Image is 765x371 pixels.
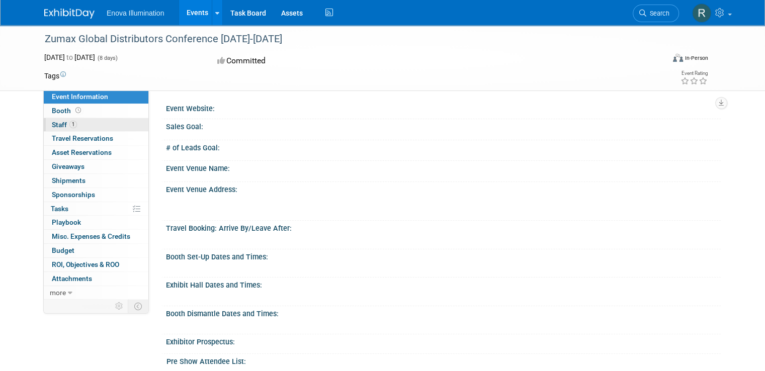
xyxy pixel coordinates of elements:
[44,146,148,159] a: Asset Reservations
[111,300,128,313] td: Personalize Event Tab Strip
[52,191,95,199] span: Sponsorships
[44,90,148,104] a: Event Information
[52,107,83,115] span: Booth
[44,272,148,286] a: Attachments
[44,71,66,81] td: Tags
[166,140,721,153] div: # of Leads Goal:
[685,54,708,62] div: In-Person
[44,258,148,271] a: ROI, Objectives & ROO
[166,119,721,132] div: Sales Goal:
[97,55,118,61] span: (8 days)
[166,306,721,319] div: Booth Dismantle Dates and Times:
[52,232,130,240] span: Misc. Expenses & Credits
[692,4,711,23] img: Robyn Saathoff
[166,221,721,233] div: Travel Booking: Arrive By/Leave After:
[44,230,148,243] a: Misc. Expenses & Credits
[41,30,652,48] div: Zumax Global Distributors Conference [DATE]-[DATE]
[166,101,721,114] div: Event Website:
[52,176,86,184] span: Shipments
[51,205,68,213] span: Tasks
[73,107,83,114] span: Booth not reserved yet
[44,104,148,118] a: Booth
[52,162,84,170] span: Giveaways
[69,121,77,128] span: 1
[44,174,148,188] a: Shipments
[44,202,148,216] a: Tasks
[44,9,95,19] img: ExhibitDay
[166,334,721,347] div: Exhibitor Prospectus:
[52,92,108,101] span: Event Information
[65,53,74,61] span: to
[166,249,721,262] div: Booth Set-Up Dates and Times:
[214,52,426,70] div: Committed
[44,160,148,173] a: Giveaways
[673,54,683,62] img: Format-Inperson.png
[52,148,112,156] span: Asset Reservations
[52,246,74,254] span: Budget
[44,132,148,145] a: Travel Reservations
[128,300,149,313] td: Toggle Event Tabs
[166,354,716,366] div: Pre Show Attendee List:
[44,286,148,300] a: more
[633,5,679,22] a: Search
[166,277,721,290] div: Exhibit Hall Dates and Times:
[646,10,669,17] span: Search
[166,182,721,195] div: Event Venue Address:
[52,274,92,283] span: Attachments
[44,53,95,61] span: [DATE] [DATE]
[44,216,148,229] a: Playbook
[681,71,708,76] div: Event Rating
[44,244,148,257] a: Budget
[166,161,721,173] div: Event Venue Name:
[52,134,113,142] span: Travel Reservations
[44,118,148,132] a: Staff1
[107,9,164,17] span: Enova Illumination
[52,260,119,268] span: ROI, Objectives & ROO
[44,188,148,202] a: Sponsorships
[50,289,66,297] span: more
[52,121,77,129] span: Staff
[52,218,81,226] span: Playbook
[610,52,708,67] div: Event Format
